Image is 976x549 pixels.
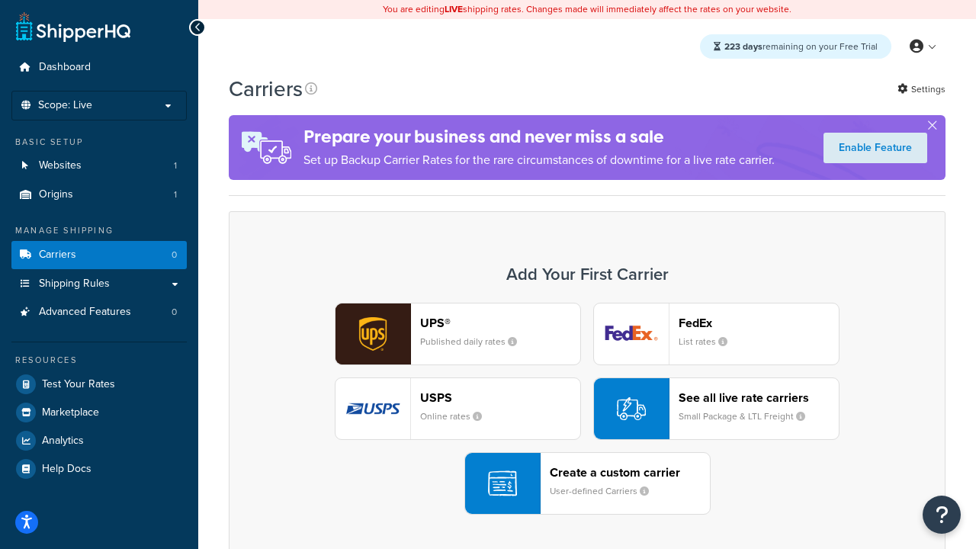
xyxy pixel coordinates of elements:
a: Origins 1 [11,181,187,209]
button: ups logoUPS®Published daily rates [335,303,581,365]
img: ad-rules-rateshop-fe6ec290ccb7230408bd80ed9643f0289d75e0ffd9eb532fc0e269fcd187b520.png [229,115,303,180]
small: User-defined Carriers [550,484,661,498]
a: Shipping Rules [11,270,187,298]
small: List rates [679,335,740,348]
small: Published daily rates [420,335,529,348]
a: Advanced Features 0 [11,298,187,326]
a: Help Docs [11,455,187,483]
header: FedEx [679,316,839,330]
span: Dashboard [39,61,91,74]
li: Advanced Features [11,298,187,326]
img: icon-carrier-custom-c93b8a24.svg [488,469,517,498]
span: 0 [172,306,177,319]
h3: Add Your First Carrier [245,265,929,284]
strong: 223 days [724,40,762,53]
header: USPS [420,390,580,405]
header: Create a custom carrier [550,465,710,480]
a: ShipperHQ Home [16,11,130,42]
button: Open Resource Center [923,496,961,534]
span: Advanced Features [39,306,131,319]
h4: Prepare your business and never miss a sale [303,124,775,149]
span: Websites [39,159,82,172]
a: Dashboard [11,53,187,82]
a: Marketplace [11,399,187,426]
a: Test Your Rates [11,371,187,398]
span: 1 [174,188,177,201]
div: Resources [11,354,187,367]
a: Websites 1 [11,152,187,180]
h1: Carriers [229,74,303,104]
button: Create a custom carrierUser-defined Carriers [464,452,711,515]
span: 0 [172,249,177,262]
small: Online rates [420,409,494,423]
button: See all live rate carriersSmall Package & LTL Freight [593,377,840,440]
span: Carriers [39,249,76,262]
img: fedEx logo [594,303,669,364]
small: Small Package & LTL Freight [679,409,817,423]
span: Scope: Live [38,99,92,112]
div: Basic Setup [11,136,187,149]
li: Origins [11,181,187,209]
li: Websites [11,152,187,180]
button: fedEx logoFedExList rates [593,303,840,365]
li: Carriers [11,241,187,269]
p: Set up Backup Carrier Rates for the rare circumstances of downtime for a live rate carrier. [303,149,775,171]
span: Help Docs [42,463,91,476]
a: Analytics [11,427,187,454]
button: usps logoUSPSOnline rates [335,377,581,440]
span: Analytics [42,435,84,448]
span: 1 [174,159,177,172]
a: Carriers 0 [11,241,187,269]
a: Settings [897,79,945,100]
div: remaining on your Free Trial [700,34,891,59]
a: Enable Feature [823,133,927,163]
span: Origins [39,188,73,201]
b: LIVE [445,2,463,16]
span: Shipping Rules [39,278,110,291]
span: Test Your Rates [42,378,115,391]
header: See all live rate carriers [679,390,839,405]
span: Marketplace [42,406,99,419]
header: UPS® [420,316,580,330]
img: ups logo [335,303,410,364]
img: usps logo [335,378,410,439]
img: icon-carrier-liverate-becf4550.svg [617,394,646,423]
div: Manage Shipping [11,224,187,237]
